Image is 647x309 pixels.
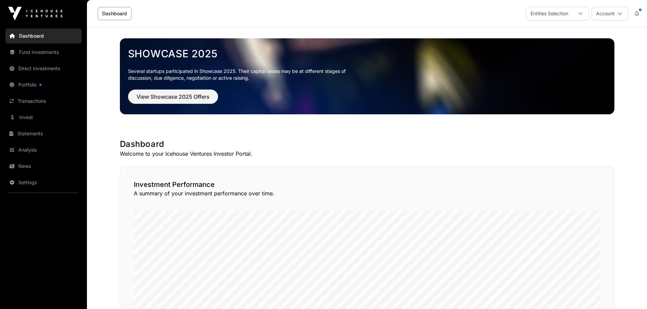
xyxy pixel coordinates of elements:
a: News [5,159,82,174]
a: Invest [5,110,82,125]
button: View Showcase 2025 Offers [128,90,218,104]
a: Portfolio [5,77,82,92]
a: Direct Investments [5,61,82,76]
button: Account [592,7,628,20]
a: Dashboard [5,28,82,43]
a: Settings [5,175,82,190]
img: Showcase 2025 [120,38,614,114]
p: Several startups participated in Showcase 2025. Their capital raises may be at different stages o... [128,68,356,81]
p: A summary of your investment performance over time. [134,189,600,197]
h1: Dashboard [120,139,614,150]
a: Analysis [5,142,82,157]
div: Entities Selection [526,7,572,20]
a: Transactions [5,94,82,109]
a: Statements [5,126,82,141]
h2: Investment Performance [134,180,600,189]
p: Welcome to your Icehouse Ventures Investor Portal. [120,150,614,158]
a: Dashboard [98,7,131,20]
a: View Showcase 2025 Offers [128,96,218,103]
a: Showcase 2025 [128,47,606,60]
img: Icehouse Ventures Logo [8,7,62,20]
a: Fund Investments [5,45,82,60]
span: View Showcase 2025 Offers [137,93,210,101]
